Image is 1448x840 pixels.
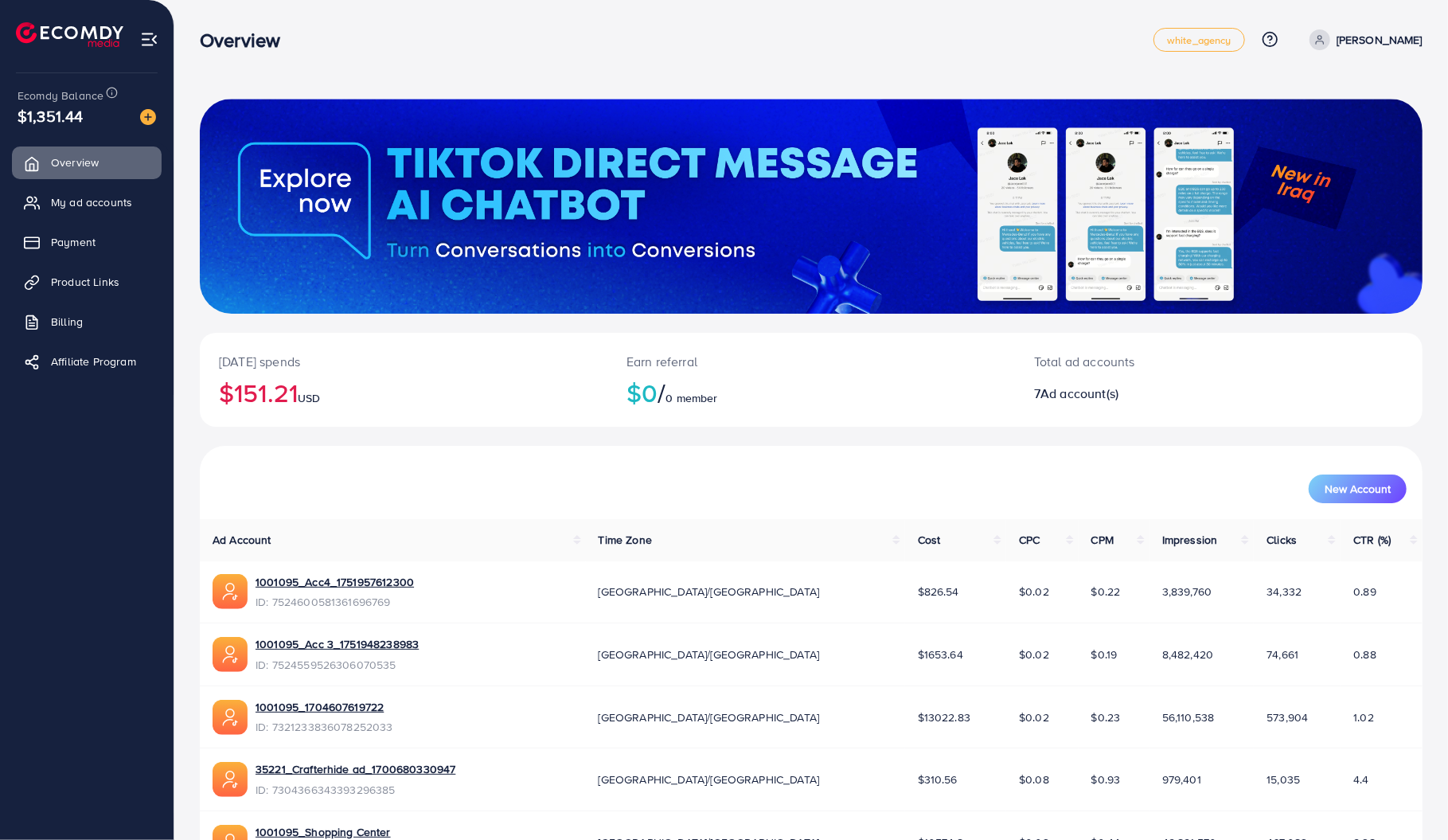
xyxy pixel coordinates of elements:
[256,594,414,610] span: ID: 7524600581361696769
[1162,709,1215,725] span: 56,110,538
[12,346,162,377] a: Affiliate Program
[1091,772,1121,787] span: $0.93
[1019,584,1049,600] span: $0.02
[1034,386,1302,401] h2: 7
[599,647,820,662] span: [GEOGRAPHIC_DATA]/[GEOGRAPHIC_DATA]
[1091,532,1114,548] span: CPM
[298,390,320,406] span: USD
[626,352,996,371] p: Earn referral
[51,354,136,369] span: Affiliate Program
[1267,532,1297,548] span: Clicks
[200,29,293,52] h3: Overview
[918,772,958,787] span: $310.56
[1091,647,1118,662] span: $0.19
[626,377,996,408] h2: $0
[1019,772,1049,787] span: $0.08
[918,647,963,662] span: $1653.64
[213,700,248,735] img: ic-ads-acc.e4c84228.svg
[1167,35,1231,45] span: white_agency
[1267,647,1298,662] span: 74,661
[140,109,156,125] img: image
[51,234,96,250] span: Payment
[12,226,162,258] a: Payment
[1091,709,1121,725] span: $0.23
[1353,532,1391,548] span: CTR (%)
[213,762,248,797] img: ic-ads-acc.e4c84228.svg
[1309,475,1407,503] button: New Account
[918,532,941,548] span: Cost
[213,532,271,548] span: Ad Account
[1019,647,1049,662] span: $0.02
[256,782,455,798] span: ID: 7304366343393296385
[256,761,455,777] a: 35221_Crafterhide ad_1700680330947
[256,636,419,652] a: 1001095_Acc 3_1751948238983
[658,374,665,411] span: /
[1091,584,1121,600] span: $0.22
[1019,532,1040,548] span: CPC
[918,709,970,725] span: $13022.83
[256,574,414,590] a: 1001095_Acc4_1751957612300
[1153,28,1245,52] a: white_agency
[256,719,393,735] span: ID: 7321233836078252033
[18,104,83,127] span: $1,351.44
[1353,709,1374,725] span: 1.02
[1162,772,1201,787] span: 979,401
[1353,772,1368,787] span: 4.4
[1267,709,1308,725] span: 573,904
[16,22,123,47] img: logo
[1162,584,1212,600] span: 3,839,760
[1337,30,1423,49] p: [PERSON_NAME]
[666,390,718,406] span: 0 member
[1019,709,1049,725] span: $0.02
[1267,772,1300,787] span: 15,035
[12,186,162,218] a: My ad accounts
[213,574,248,609] img: ic-ads-acc.e4c84228.svg
[256,824,394,840] a: 1001095_Shopping Center
[1353,647,1376,662] span: 0.88
[12,147,162,178] a: Overview
[140,30,158,49] img: menu
[219,352,588,371] p: [DATE] spends
[51,314,83,330] span: Billing
[1325,483,1391,494] span: New Account
[918,584,959,600] span: $826.54
[51,154,99,170] span: Overview
[256,657,419,673] span: ID: 7524559526306070535
[599,772,820,787] span: [GEOGRAPHIC_DATA]/[GEOGRAPHIC_DATA]
[1040,385,1118,402] span: Ad account(s)
[599,532,652,548] span: Time Zone
[51,274,119,290] span: Product Links
[256,699,393,715] a: 1001095_1704607619722
[1353,584,1376,600] span: 0.89
[12,306,162,338] a: Billing
[599,584,820,600] span: [GEOGRAPHIC_DATA]/[GEOGRAPHIC_DATA]
[599,709,820,725] span: [GEOGRAPHIC_DATA]/[GEOGRAPHIC_DATA]
[219,377,588,408] h2: $151.21
[1303,29,1423,50] a: [PERSON_NAME]
[213,637,248,672] img: ic-ads-acc.e4c84228.svg
[1162,532,1218,548] span: Impression
[51,194,132,210] span: My ad accounts
[18,88,103,104] span: Ecomdy Balance
[1034,352,1302,371] p: Total ad accounts
[1267,584,1302,600] span: 34,332
[1162,647,1213,662] span: 8,482,420
[12,266,162,298] a: Product Links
